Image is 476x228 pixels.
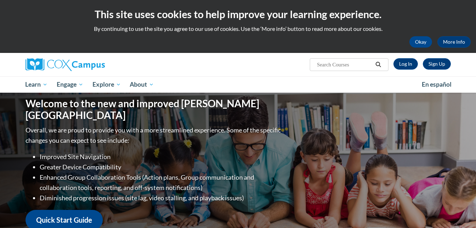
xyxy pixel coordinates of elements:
button: Search [373,60,383,69]
a: En español [417,77,456,92]
h2: This site uses cookies to help improve your learning experience. [5,7,471,21]
a: Engage [52,76,88,93]
h1: Welcome to the new and improved [PERSON_NAME][GEOGRAPHIC_DATA] [26,98,282,121]
span: En español [422,81,452,88]
a: Cox Campus [26,58,160,71]
span: Engage [57,80,83,89]
li: Diminished progression issues (site lag, video stalling, and playback issues) [40,193,282,203]
li: Improved Site Navigation [40,152,282,162]
button: Okay [409,36,432,48]
li: Enhanced Group Collaboration Tools (Action plans, Group communication and collaboration tools, re... [40,172,282,193]
a: Learn [21,76,52,93]
a: Explore [88,76,125,93]
img: Cox Campus [26,58,105,71]
span: Learn [25,80,47,89]
p: By continuing to use the site you agree to our use of cookies. Use the ‘More info’ button to read... [5,25,471,33]
a: More Info [437,36,471,48]
a: Log In [393,58,418,70]
li: Greater Device Compatibility [40,162,282,172]
p: Overall, we are proud to provide you with a more streamlined experience. Some of the specific cha... [26,125,282,146]
div: Main menu [15,76,461,93]
span: About [130,80,154,89]
span: Explore [93,80,121,89]
input: Search Courses [316,60,373,69]
a: Register [423,58,451,70]
a: About [125,76,158,93]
